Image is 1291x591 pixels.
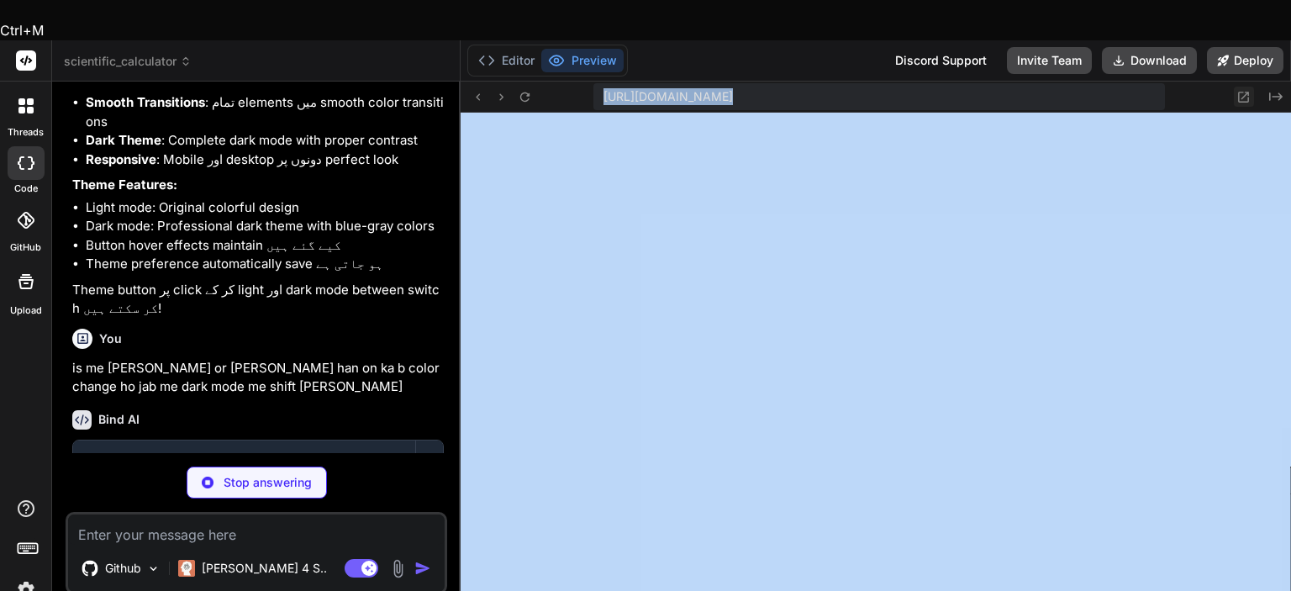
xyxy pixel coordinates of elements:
[72,177,177,193] strong: Theme Features:
[10,303,42,318] label: Upload
[105,560,141,577] p: Github
[885,47,997,74] div: Discord Support
[86,150,444,170] li: : Mobile اور desktop دونوں پر perfect look
[14,182,38,196] label: code
[64,53,192,70] span: scientific_calculator
[10,240,41,255] label: GitHub
[86,217,444,236] li: Dark mode: Professional dark theme with blue-gray colors
[1207,47,1283,74] button: Deploy
[86,131,444,150] li: : Complete dark mode with proper contrast
[98,411,140,428] h6: Bind AI
[146,562,161,576] img: Pick Models
[1007,47,1092,74] button: Invite Team
[73,441,415,496] button: Scientific CalculatorClick to open Workbench
[86,94,205,110] strong: Smooth Transitions
[90,452,398,469] div: Scientific Calculator
[472,49,541,72] button: Editor
[72,281,444,319] p: Theme button پر click کر کے light اور dark mode between switch کر سکتے ہیں!
[388,559,408,578] img: attachment
[414,560,431,577] img: icon
[86,93,444,131] li: : تمام elements میں smooth color transitions
[8,125,44,140] label: threads
[603,88,733,105] span: [URL][DOMAIN_NAME]
[541,49,624,72] button: Preview
[99,330,122,347] h6: You
[86,236,444,256] li: Button hover effects maintain کیے گئے ہیں
[86,151,156,167] strong: Responsive
[1102,47,1197,74] button: Download
[72,359,444,397] p: is me [PERSON_NAME] or [PERSON_NAME] han on ka b color change ho jab me dark mode me shift [PERSO...
[178,560,195,577] img: Claude 4 Sonnet
[86,255,444,274] li: Theme preference automatically save ہو جاتی ہے
[224,474,312,491] p: Stop answering
[86,198,444,218] li: Light mode: Original colorful design
[86,132,161,148] strong: Dark Theme
[202,560,327,577] p: [PERSON_NAME] 4 S..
